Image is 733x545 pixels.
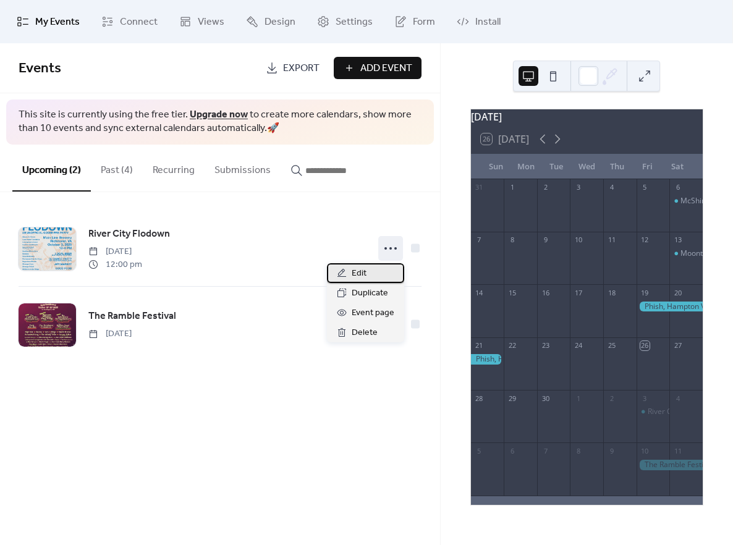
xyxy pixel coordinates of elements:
[91,145,143,190] button: Past (4)
[205,145,281,190] button: Submissions
[673,394,682,403] div: 4
[673,446,682,455] div: 11
[541,288,550,297] div: 16
[475,15,501,30] span: Install
[602,154,632,179] div: Thu
[637,407,670,417] div: River City Flodown
[475,183,484,192] div: 31
[507,183,517,192] div: 1
[475,394,484,403] div: 28
[607,394,616,403] div: 2
[143,145,205,190] button: Recurring
[541,183,550,192] div: 2
[607,288,616,297] div: 18
[632,154,663,179] div: Fri
[471,109,703,124] div: [DATE]
[88,309,176,324] span: The Ramble Festival
[648,407,710,417] div: River City Flodown
[237,5,305,38] a: Design
[669,248,703,259] div: Moontime Market
[574,288,583,297] div: 17
[198,15,224,30] span: Views
[88,308,176,324] a: The Ramble Festival
[308,5,382,38] a: Settings
[507,394,517,403] div: 29
[120,15,158,30] span: Connect
[673,288,682,297] div: 20
[507,341,517,350] div: 22
[352,266,366,281] span: Edit
[640,183,650,192] div: 5
[336,15,373,30] span: Settings
[637,302,703,312] div: Phish, Hampton VA
[541,394,550,403] div: 30
[673,235,682,245] div: 13
[640,235,650,245] div: 12
[637,460,703,470] div: The Ramble Festival
[607,446,616,455] div: 9
[541,235,550,245] div: 9
[669,196,703,206] div: McShin Recovery Fest
[541,341,550,350] div: 23
[663,154,693,179] div: Sat
[475,288,484,297] div: 14
[673,183,682,192] div: 6
[640,341,650,350] div: 26
[574,235,583,245] div: 10
[471,354,504,365] div: Phish, Hampton VA
[607,341,616,350] div: 25
[507,446,517,455] div: 6
[574,183,583,192] div: 3
[640,394,650,403] div: 3
[334,57,422,79] button: Add Event
[640,288,650,297] div: 19
[447,5,510,38] a: Install
[352,326,378,340] span: Delete
[360,61,412,76] span: Add Event
[607,183,616,192] div: 4
[640,446,650,455] div: 10
[19,55,61,82] span: Events
[507,235,517,245] div: 8
[35,15,80,30] span: My Events
[352,286,388,301] span: Duplicate
[541,446,550,455] div: 7
[475,446,484,455] div: 5
[574,394,583,403] div: 1
[7,5,89,38] a: My Events
[256,57,329,79] a: Export
[265,15,295,30] span: Design
[88,245,142,258] span: [DATE]
[481,154,511,179] div: Sun
[385,5,444,38] a: Form
[19,108,422,136] span: This site is currently using the free tier. to create more calendars, show more than 10 events an...
[88,227,170,242] span: River City Flodown
[88,327,132,340] span: [DATE]
[572,154,602,179] div: Wed
[475,235,484,245] div: 7
[475,341,484,350] div: 21
[170,5,234,38] a: Views
[574,341,583,350] div: 24
[190,105,248,124] a: Upgrade now
[352,306,394,321] span: Event page
[413,15,435,30] span: Form
[541,154,572,179] div: Tue
[507,288,517,297] div: 15
[673,341,682,350] div: 27
[12,145,91,192] button: Upcoming (2)
[511,154,541,179] div: Mon
[283,61,320,76] span: Export
[88,226,170,242] a: River City Flodown
[92,5,167,38] a: Connect
[88,258,142,271] span: 12:00 pm
[574,446,583,455] div: 8
[607,235,616,245] div: 11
